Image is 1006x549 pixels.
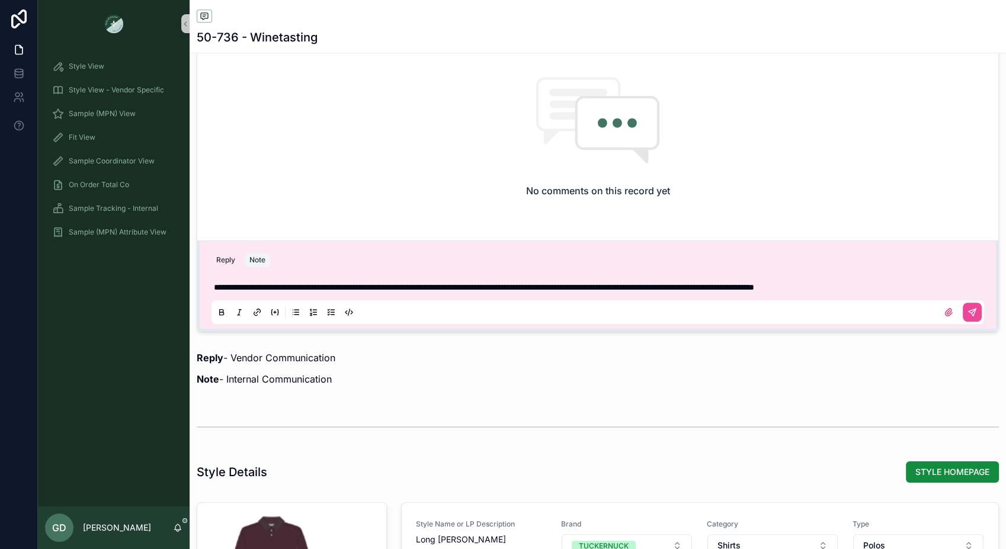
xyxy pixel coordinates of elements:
[561,519,693,529] span: Brand
[45,103,182,124] a: Sample (MPN) View
[197,352,223,364] strong: Reply
[69,227,166,237] span: Sample (MPN) Attribute View
[212,253,240,267] button: Reply
[38,47,190,258] div: scrollable content
[416,534,547,545] span: Long [PERSON_NAME]
[69,85,164,95] span: Style View - Vendor Specific
[104,14,123,33] img: App logo
[69,180,129,190] span: On Order Total Co
[45,198,182,219] a: Sample Tracking - Internal
[197,373,219,385] strong: Note
[69,109,136,118] span: Sample (MPN) View
[45,221,182,243] a: Sample (MPN) Attribute View
[45,174,182,195] a: On Order Total Co
[45,127,182,148] a: Fit View
[853,519,984,529] span: Type
[707,519,838,529] span: Category
[245,253,270,267] button: Note
[249,255,265,265] div: Note
[83,522,151,534] p: [PERSON_NAME]
[69,62,104,71] span: Style View
[416,519,547,529] span: Style Name or LP Description
[45,150,182,172] a: Sample Coordinator View
[197,351,999,365] p: - Vendor Communication
[69,156,155,166] span: Sample Coordinator View
[52,521,66,535] span: GD
[45,79,182,101] a: Style View - Vendor Specific
[69,204,158,213] span: Sample Tracking - Internal
[197,464,267,480] h1: Style Details
[197,29,318,46] h1: 50-736 - Winetasting
[526,184,670,198] h2: No comments on this record yet
[197,372,999,386] p: - Internal Communication
[45,56,182,77] a: Style View
[69,133,95,142] span: Fit View
[915,466,989,478] span: STYLE HOMEPAGE
[906,461,999,483] button: STYLE HOMEPAGE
